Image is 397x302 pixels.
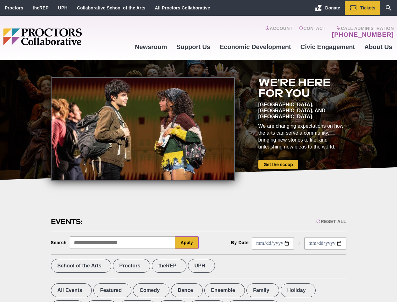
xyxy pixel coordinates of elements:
a: Collaborative School of the Arts [77,5,146,10]
label: Family [246,283,279,297]
a: UPH [58,5,68,10]
label: Featured [93,283,131,297]
a: Donate [310,1,345,15]
label: Dance [171,283,203,297]
label: Proctors [113,259,150,273]
button: Apply [175,236,199,249]
a: Support Us [172,38,215,55]
label: UPH [188,259,215,273]
a: All Proctors Collaborative [155,5,210,10]
a: Economic Development [215,38,296,55]
label: Ensemble [204,283,245,297]
a: Tickets [345,1,380,15]
a: theREP [33,5,49,10]
img: Proctors logo [3,28,130,45]
label: theREP [152,259,186,273]
a: Get the scoop [258,160,298,169]
a: About Us [360,38,397,55]
label: Comedy [133,283,169,297]
div: [GEOGRAPHIC_DATA], [GEOGRAPHIC_DATA], and [GEOGRAPHIC_DATA] [258,102,346,120]
label: All Events [51,283,92,297]
a: Proctors [5,5,23,10]
a: [PHONE_NUMBER] [332,31,394,38]
h2: Events: [51,217,83,226]
div: Search [51,240,67,245]
span: Call Administration [330,26,394,31]
a: Civic Engagement [296,38,360,55]
span: Donate [325,5,340,10]
a: Account [265,26,293,38]
span: Tickets [360,5,375,10]
label: Holiday [281,283,316,297]
div: By Date [231,240,249,245]
div: Reset All [316,219,346,224]
a: Search [380,1,397,15]
a: Contact [299,26,326,38]
a: Newsroom [130,38,172,55]
h2: We're here for you [258,77,346,98]
div: We are changing expectations on how the arts can serve a community, bringing new stories to life,... [258,123,346,150]
label: School of the Arts [51,259,111,273]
